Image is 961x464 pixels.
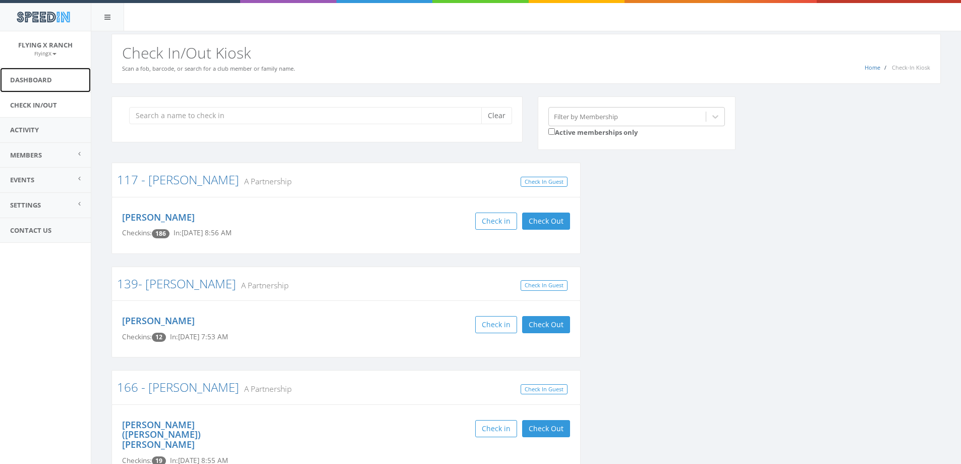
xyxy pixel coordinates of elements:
small: A Partnership [239,176,292,187]
span: In: [DATE] 7:53 AM [170,332,228,341]
a: FlyingX [34,48,56,58]
a: 117 - [PERSON_NAME] [117,171,239,188]
a: Home [865,64,880,71]
div: Filter by Membership [554,112,618,121]
a: [PERSON_NAME] [122,315,195,327]
button: Check Out [522,420,570,437]
span: Checkins: [122,228,152,237]
small: A Partnership [239,383,292,394]
span: Events [10,175,34,184]
a: Check In Guest [521,177,568,187]
a: [PERSON_NAME] ([PERSON_NAME]) [PERSON_NAME] [122,419,201,451]
button: Check in [475,316,517,333]
span: Checkin count [152,333,166,342]
small: A Partnership [236,280,289,291]
button: Check Out [522,316,570,333]
button: Clear [481,107,512,124]
button: Check Out [522,213,570,230]
span: Flying X Ranch [18,40,73,49]
a: Check In Guest [521,384,568,395]
span: Settings [10,200,41,210]
button: Check in [475,420,517,437]
a: 166 - [PERSON_NAME] [117,379,239,395]
span: Contact Us [10,226,51,235]
a: Check In Guest [521,280,568,291]
small: Scan a fob, barcode, or search for a club member or family name. [122,65,295,72]
input: Search a name to check in [129,107,489,124]
button: Check in [475,213,517,230]
label: Active memberships only [548,126,638,137]
img: speedin_logo.png [12,8,75,26]
input: Active memberships only [548,128,555,135]
span: In: [DATE] 8:56 AM [174,228,232,237]
h2: Check In/Out Kiosk [122,44,930,61]
span: Checkin count [152,229,169,238]
a: [PERSON_NAME] [122,211,195,223]
span: Check-In Kiosk [892,64,930,71]
span: Members [10,150,42,160]
span: Checkins: [122,332,152,341]
a: 139- [PERSON_NAME] [117,275,236,292]
small: FlyingX [34,50,56,57]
